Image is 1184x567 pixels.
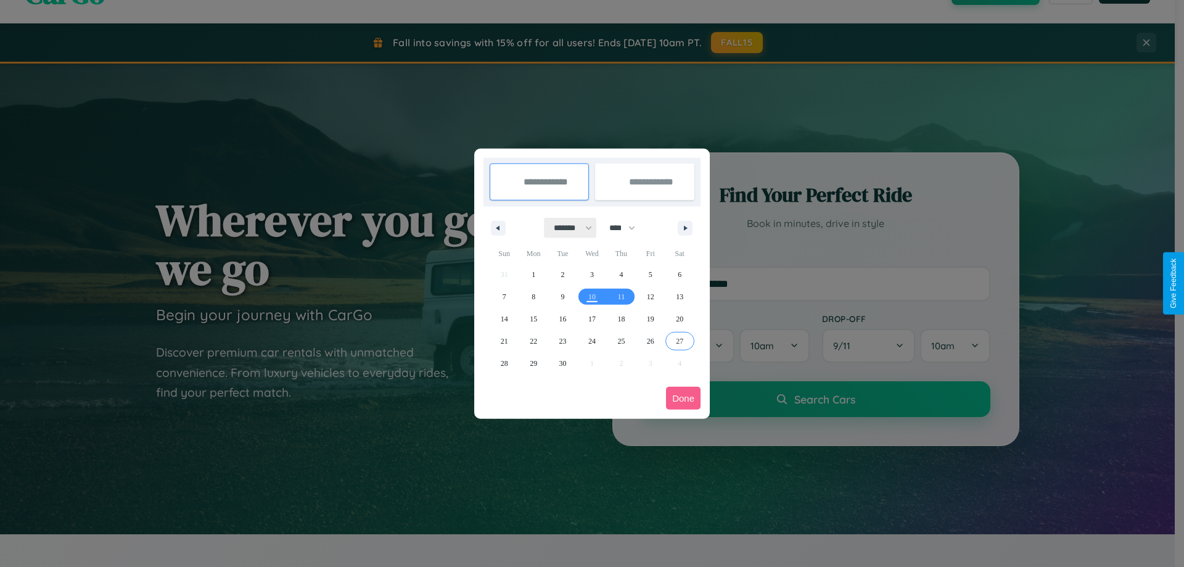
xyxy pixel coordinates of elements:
[519,263,548,286] button: 1
[548,330,577,352] button: 23
[665,263,694,286] button: 6
[647,330,654,352] span: 26
[588,286,596,308] span: 10
[607,330,636,352] button: 25
[607,308,636,330] button: 18
[561,286,565,308] span: 9
[530,330,537,352] span: 22
[501,352,508,375] span: 28
[490,352,519,375] button: 28
[577,308,606,330] button: 17
[647,308,654,330] span: 19
[519,244,548,263] span: Mon
[607,286,636,308] button: 11
[636,244,665,263] span: Fri
[530,308,537,330] span: 15
[617,308,625,330] span: 18
[619,263,623,286] span: 4
[666,387,701,410] button: Done
[561,263,565,286] span: 2
[548,308,577,330] button: 16
[577,244,606,263] span: Wed
[1169,259,1178,308] div: Give Feedback
[548,286,577,308] button: 9
[501,330,508,352] span: 21
[577,330,606,352] button: 24
[636,330,665,352] button: 26
[636,286,665,308] button: 12
[676,286,683,308] span: 13
[503,286,506,308] span: 7
[490,308,519,330] button: 14
[676,330,683,352] span: 27
[618,286,625,308] span: 11
[548,263,577,286] button: 2
[577,286,606,308] button: 10
[519,330,548,352] button: 22
[607,244,636,263] span: Thu
[665,286,694,308] button: 13
[676,308,683,330] span: 20
[530,352,537,375] span: 29
[649,263,652,286] span: 5
[559,308,567,330] span: 16
[519,308,548,330] button: 15
[490,244,519,263] span: Sun
[647,286,654,308] span: 12
[519,352,548,375] button: 29
[532,286,535,308] span: 8
[636,308,665,330] button: 19
[559,352,567,375] span: 30
[665,330,694,352] button: 27
[588,330,596,352] span: 24
[548,352,577,375] button: 30
[665,244,694,263] span: Sat
[548,244,577,263] span: Tue
[559,330,567,352] span: 23
[678,263,681,286] span: 6
[532,263,535,286] span: 1
[665,308,694,330] button: 20
[501,308,508,330] span: 14
[607,263,636,286] button: 4
[590,263,594,286] span: 3
[490,286,519,308] button: 7
[519,286,548,308] button: 8
[617,330,625,352] span: 25
[577,263,606,286] button: 3
[588,308,596,330] span: 17
[636,263,665,286] button: 5
[490,330,519,352] button: 21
